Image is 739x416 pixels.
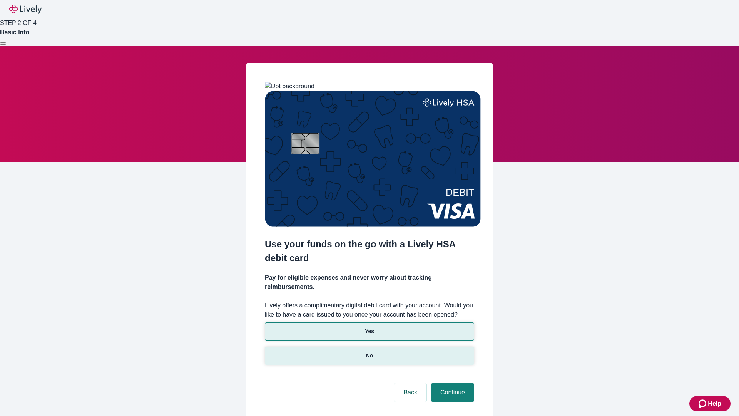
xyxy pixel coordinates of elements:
[431,383,474,402] button: Continue
[265,273,474,292] h4: Pay for eligible expenses and never worry about tracking reimbursements.
[265,301,474,319] label: Lively offers a complimentary digital debit card with your account. Would you like to have a card...
[265,322,474,341] button: Yes
[365,327,374,335] p: Yes
[708,399,721,408] span: Help
[699,399,708,408] svg: Zendesk support icon
[9,5,42,14] img: Lively
[265,237,474,265] h2: Use your funds on the go with a Lively HSA debit card
[265,347,474,365] button: No
[265,91,481,227] img: Debit card
[265,82,314,91] img: Dot background
[366,352,373,360] p: No
[689,396,731,411] button: Zendesk support iconHelp
[394,383,426,402] button: Back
